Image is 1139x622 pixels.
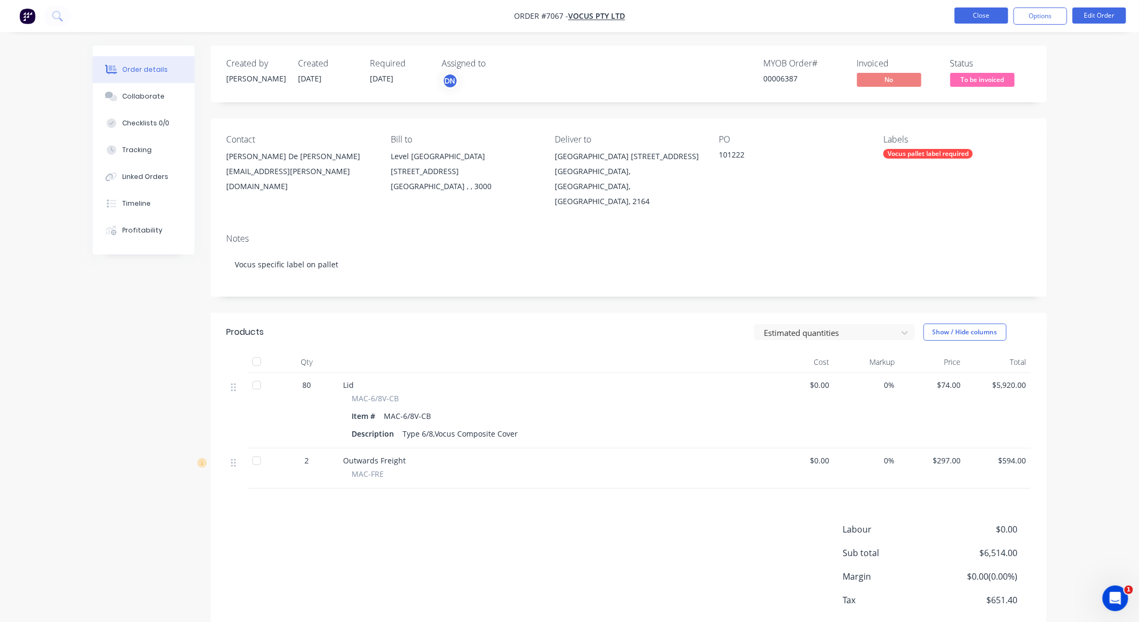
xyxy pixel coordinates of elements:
span: $6,514.00 [938,546,1017,559]
div: 00006387 [764,73,844,84]
span: [DATE] [370,73,394,84]
div: [EMAIL_ADDRESS][PERSON_NAME][DOMAIN_NAME] [227,164,374,194]
button: Options [1014,8,1067,25]
span: $5,920.00 [969,379,1026,391]
span: 1 [1125,586,1133,594]
span: No [857,73,921,86]
button: Profitability [93,217,195,244]
div: MAC-6/8V-CB [380,408,436,424]
div: Contact [227,134,374,145]
div: [PERSON_NAME] De [PERSON_NAME] [227,149,374,164]
button: Tracking [93,137,195,163]
div: Type 6/8,Vocus Composite Cover [399,426,523,441]
div: [PERSON_NAME] De [PERSON_NAME][EMAIL_ADDRESS][PERSON_NAME][DOMAIN_NAME] [227,149,374,194]
button: Timeline [93,190,195,217]
div: PO [719,134,866,145]
span: 0% [838,455,895,466]
span: Labour [843,523,939,536]
div: Vocus specific label on pallet [227,248,1031,281]
a: Vocus Pty Ltd [568,11,625,21]
div: MYOB Order # [764,58,844,69]
div: Status [950,58,1031,69]
div: Cost [768,351,834,373]
div: Total [965,351,1031,373]
button: To be invoiced [950,73,1015,89]
div: Qty [275,351,339,373]
button: DN [442,73,458,89]
span: Lid [344,380,354,390]
span: $74.00 [904,379,961,391]
span: MAC-FRE [352,468,384,479]
div: [GEOGRAPHIC_DATA] [STREET_ADDRESS][GEOGRAPHIC_DATA], [GEOGRAPHIC_DATA], [GEOGRAPHIC_DATA], 2164 [555,149,702,209]
div: Products [227,326,264,339]
span: Tax [843,594,939,606]
span: Outwards Freight [344,455,406,466]
span: $297.00 [904,455,961,466]
div: Profitability [122,226,162,235]
button: Linked Orders [93,163,195,190]
div: Tracking [122,145,152,155]
span: $0.00 [772,455,830,466]
span: To be invoiced [950,73,1015,86]
div: Invoiced [857,58,937,69]
div: Level [GEOGRAPHIC_DATA][STREET_ADDRESS] [391,149,538,179]
div: Item # [352,408,380,424]
div: Vocus pallet label required [883,149,973,159]
div: Linked Orders [122,172,168,182]
div: [GEOGRAPHIC_DATA] , , 3000 [391,179,538,194]
div: [GEOGRAPHIC_DATA], [GEOGRAPHIC_DATA], [GEOGRAPHIC_DATA], 2164 [555,164,702,209]
span: $0.00 [938,523,1017,536]
span: 2 [305,455,309,466]
span: Sub total [843,546,939,559]
div: 101222 [719,149,853,164]
div: Checklists 0/0 [122,118,169,128]
iframe: Intercom live chat [1103,586,1128,611]
div: Created by [227,58,286,69]
div: Collaborate [122,92,165,101]
div: Assigned to [442,58,549,69]
div: Notes [227,234,1031,244]
div: [PERSON_NAME] [227,73,286,84]
div: Required [370,58,429,69]
span: MAC-6/8V-CB [352,393,399,404]
span: [DATE] [299,73,322,84]
span: 0% [838,379,895,391]
span: Margin [843,570,939,583]
span: $651.40 [938,594,1017,606]
button: Collaborate [93,83,195,110]
span: $594.00 [969,455,1026,466]
div: Order details [122,65,168,74]
div: Labels [883,134,1030,145]
div: Level [GEOGRAPHIC_DATA][STREET_ADDRESS][GEOGRAPHIC_DATA] , , 3000 [391,149,538,194]
button: Show / Hide columns [924,324,1007,341]
button: Close [955,8,1008,24]
img: Factory [19,8,35,24]
div: [GEOGRAPHIC_DATA] [STREET_ADDRESS] [555,149,702,164]
div: Price [899,351,965,373]
div: Timeline [122,199,151,208]
div: Bill to [391,134,538,145]
button: Checklists 0/0 [93,110,195,137]
div: Created [299,58,358,69]
div: Description [352,426,399,441]
span: 80 [303,379,311,391]
span: $0.00 [772,379,830,391]
button: Edit Order [1073,8,1126,24]
button: Order details [93,56,195,83]
span: $0.00 ( 0.00 %) [938,570,1017,583]
div: Deliver to [555,134,702,145]
span: Order #7067 - [514,11,568,21]
div: Markup [833,351,899,373]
